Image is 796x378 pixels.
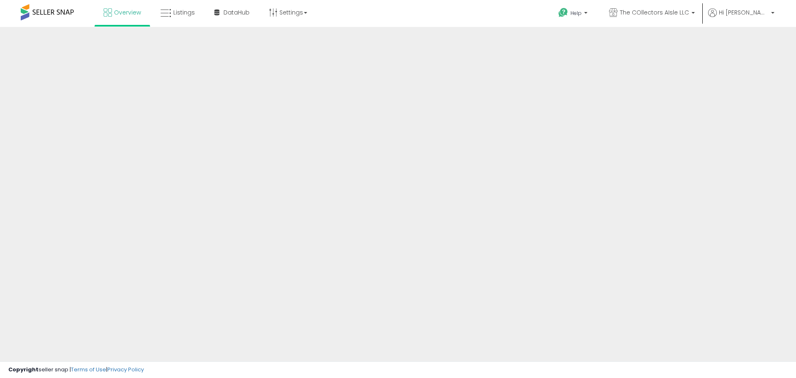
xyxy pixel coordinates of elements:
[8,366,144,374] div: seller snap | |
[558,7,568,18] i: Get Help
[114,8,141,17] span: Overview
[107,366,144,373] a: Privacy Policy
[620,8,689,17] span: The COllectors AIsle LLC
[708,8,774,27] a: Hi [PERSON_NAME]
[8,366,39,373] strong: Copyright
[552,1,596,27] a: Help
[223,8,250,17] span: DataHub
[71,366,106,373] a: Terms of Use
[570,10,582,17] span: Help
[173,8,195,17] span: Listings
[719,8,769,17] span: Hi [PERSON_NAME]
